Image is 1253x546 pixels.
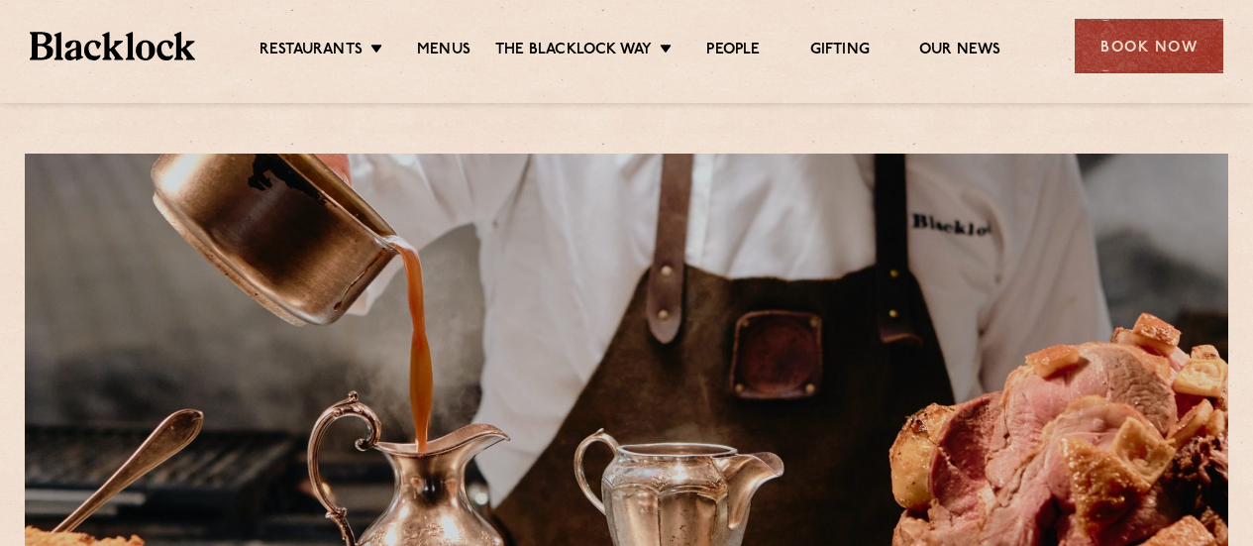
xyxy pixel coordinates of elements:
[919,41,1001,62] a: Our News
[417,41,470,62] a: Menus
[495,41,652,62] a: The Blacklock Way
[1075,19,1223,73] div: Book Now
[260,41,363,62] a: Restaurants
[30,32,195,59] img: BL_Textured_Logo-footer-cropped.svg
[706,41,760,62] a: People
[810,41,870,62] a: Gifting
